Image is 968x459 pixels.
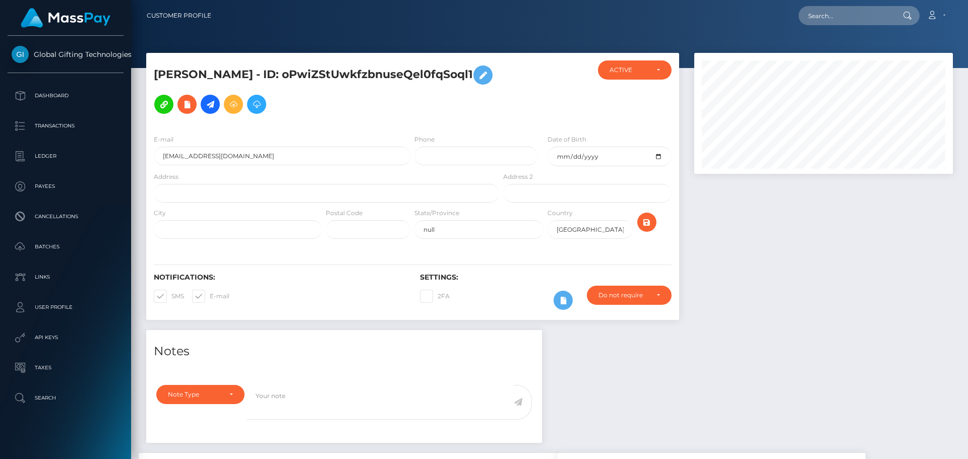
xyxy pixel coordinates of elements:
[326,209,362,218] label: Postal Code
[8,113,124,139] a: Transactions
[598,60,672,80] button: ACTIVE
[154,60,494,119] h5: [PERSON_NAME] - ID: oPwiZStUwkfzbnuseQel0fqSoql1
[414,209,459,218] label: State/Province
[8,204,124,229] a: Cancellations
[154,209,166,218] label: City
[12,360,119,375] p: Taxes
[12,179,119,194] p: Payees
[8,295,124,320] a: User Profile
[610,66,648,74] div: ACTIVE
[8,50,124,59] span: Global Gifting Technologies Inc
[8,355,124,380] a: Taxes
[147,5,211,26] a: Customer Profile
[12,330,119,345] p: API Keys
[8,385,124,411] a: Search
[8,144,124,169] a: Ledger
[12,209,119,224] p: Cancellations
[201,95,220,114] a: Initiate Payout
[12,270,119,285] p: Links
[548,135,586,144] label: Date of Birth
[420,273,671,282] h6: Settings:
[156,385,245,404] button: Note Type
[8,325,124,350] a: API Keys
[12,149,119,164] p: Ledger
[12,118,119,134] p: Transactions
[154,172,178,181] label: Address
[12,239,119,254] p: Batches
[587,286,672,305] button: Do not require
[598,291,648,299] div: Do not require
[154,135,173,144] label: E-mail
[154,343,534,360] h4: Notes
[8,83,124,108] a: Dashboard
[8,265,124,290] a: Links
[414,135,435,144] label: Phone
[420,290,450,303] label: 2FA
[168,390,221,399] div: Note Type
[548,209,573,218] label: Country
[799,6,893,25] input: Search...
[154,290,184,303] label: SMS
[12,46,29,63] img: Global Gifting Technologies Inc
[154,273,405,282] h6: Notifications:
[21,8,110,28] img: MassPay Logo
[8,234,124,259] a: Batches
[12,300,119,315] p: User Profile
[503,172,533,181] label: Address 2
[8,174,124,199] a: Payees
[192,290,229,303] label: E-mail
[12,88,119,103] p: Dashboard
[12,390,119,406] p: Search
